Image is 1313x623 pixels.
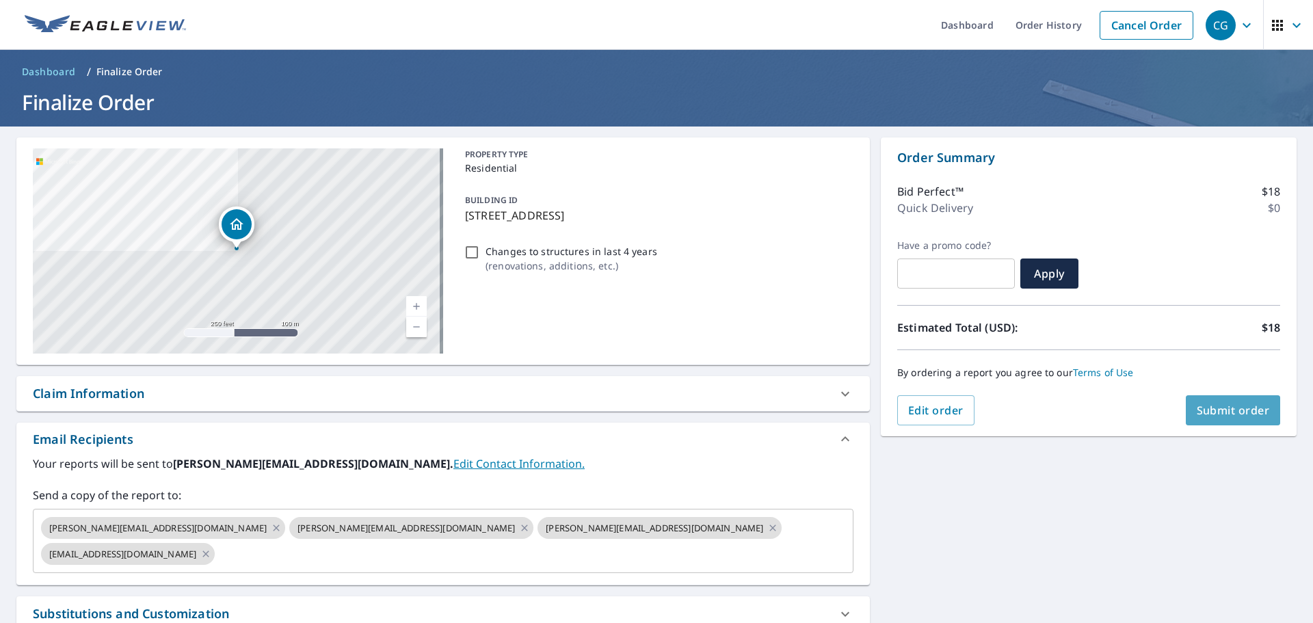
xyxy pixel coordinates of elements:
[1262,183,1280,200] p: $18
[486,244,657,259] p: Changes to structures in last 4 years
[1073,366,1134,379] a: Terms of Use
[897,367,1280,379] p: By ordering a report you agree to our
[897,319,1089,336] p: Estimated Total (USD):
[465,148,848,161] p: PROPERTY TYPE
[465,194,518,206] p: BUILDING ID
[16,376,870,411] div: Claim Information
[33,487,853,503] label: Send a copy of the report to:
[897,148,1280,167] p: Order Summary
[897,200,973,216] p: Quick Delivery
[897,239,1015,252] label: Have a promo code?
[96,65,163,79] p: Finalize Order
[22,65,76,79] span: Dashboard
[41,548,204,561] span: [EMAIL_ADDRESS][DOMAIN_NAME]
[16,61,1297,83] nav: breadcrumb
[538,522,771,535] span: [PERSON_NAME][EMAIL_ADDRESS][DOMAIN_NAME]
[1268,200,1280,216] p: $0
[289,522,523,535] span: [PERSON_NAME][EMAIL_ADDRESS][DOMAIN_NAME]
[1197,403,1270,418] span: Submit order
[41,517,285,539] div: [PERSON_NAME][EMAIL_ADDRESS][DOMAIN_NAME]
[173,456,453,471] b: [PERSON_NAME][EMAIL_ADDRESS][DOMAIN_NAME].
[897,183,964,200] p: Bid Perfect™
[1100,11,1193,40] a: Cancel Order
[1206,10,1236,40] div: CG
[465,207,848,224] p: [STREET_ADDRESS]
[1262,319,1280,336] p: $18
[1186,395,1281,425] button: Submit order
[219,207,254,249] div: Dropped pin, building 1, Residential property, 6981 NW 68th Mnr Parkland, FL 33067
[465,161,848,175] p: Residential
[453,456,585,471] a: EditContactInfo
[908,403,964,418] span: Edit order
[16,423,870,455] div: Email Recipients
[87,64,91,80] li: /
[406,296,427,317] a: Current Level 17, Zoom In
[1031,266,1067,281] span: Apply
[289,517,533,539] div: [PERSON_NAME][EMAIL_ADDRESS][DOMAIN_NAME]
[538,517,782,539] div: [PERSON_NAME][EMAIL_ADDRESS][DOMAIN_NAME]
[33,455,853,472] label: Your reports will be sent to
[33,430,133,449] div: Email Recipients
[16,61,81,83] a: Dashboard
[486,259,657,273] p: ( renovations, additions, etc. )
[16,88,1297,116] h1: Finalize Order
[41,522,275,535] span: [PERSON_NAME][EMAIL_ADDRESS][DOMAIN_NAME]
[1020,259,1078,289] button: Apply
[41,543,215,565] div: [EMAIL_ADDRESS][DOMAIN_NAME]
[33,605,229,623] div: Substitutions and Customization
[25,15,186,36] img: EV Logo
[33,384,144,403] div: Claim Information
[897,395,974,425] button: Edit order
[406,317,427,337] a: Current Level 17, Zoom Out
